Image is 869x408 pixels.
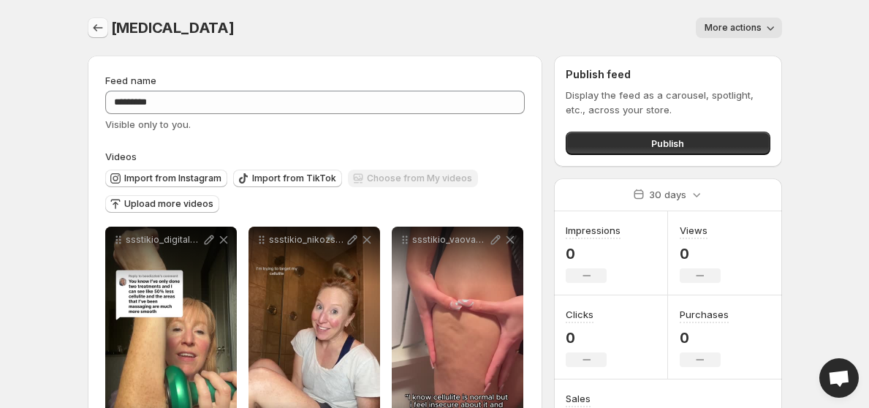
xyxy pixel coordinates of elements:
p: 0 [680,329,729,347]
span: Upload more videos [124,198,213,210]
span: Videos [105,151,137,162]
p: ssstikio_digitalwithkelly_1754073786945 [126,234,202,246]
h3: Sales [566,391,591,406]
h3: Clicks [566,307,593,322]
button: Import from TikTok [233,170,342,187]
span: Publish [651,136,684,151]
h2: Publish feed [566,67,770,82]
div: Open chat [819,358,859,398]
button: Settings [88,18,108,38]
p: 0 [566,329,607,347]
p: ssstikio_nikozstore_1754073579594 [269,234,345,246]
p: ssstikio_vaovacshop_1754073558814 [412,234,488,246]
span: Feed name [105,75,156,86]
span: Visible only to you. [105,118,191,130]
button: Publish [566,132,770,155]
button: More actions [696,18,782,38]
span: Import from Instagram [124,173,221,184]
p: 30 days [649,187,686,202]
p: Display the feed as a carousel, spotlight, etc., across your store. [566,88,770,117]
span: Import from TikTok [252,173,336,184]
button: Upload more videos [105,195,219,213]
span: [MEDICAL_DATA] [111,19,235,37]
h3: Views [680,223,707,238]
span: More actions [705,22,762,34]
h3: Purchases [680,307,729,322]
p: 0 [566,245,621,262]
button: Import from Instagram [105,170,227,187]
h3: Impressions [566,223,621,238]
p: 0 [680,245,721,262]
